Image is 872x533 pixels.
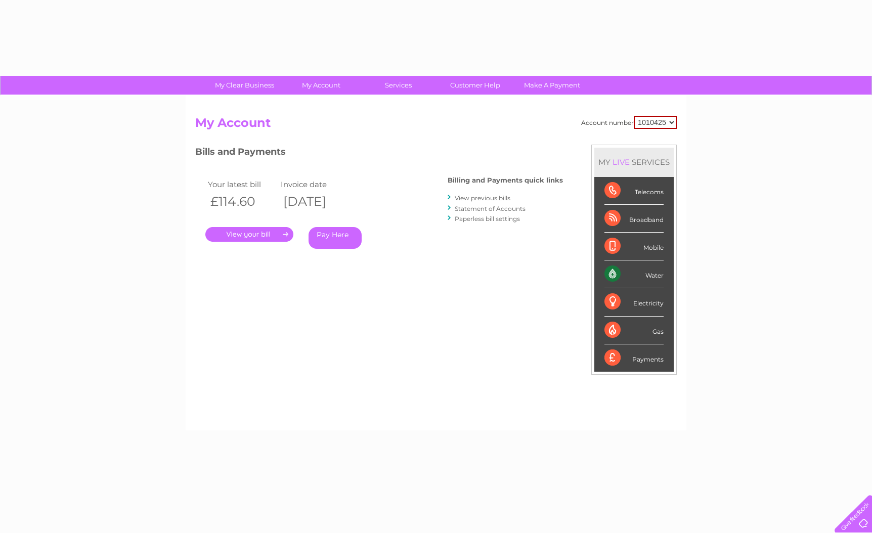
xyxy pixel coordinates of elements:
[604,317,664,344] div: Gas
[205,177,278,191] td: Your latest bill
[455,205,526,212] a: Statement of Accounts
[448,176,563,184] h4: Billing and Payments quick links
[280,76,363,95] a: My Account
[604,288,664,316] div: Electricity
[195,116,677,135] h2: My Account
[604,344,664,372] div: Payments
[611,157,632,167] div: LIVE
[203,76,286,95] a: My Clear Business
[205,227,293,242] a: .
[604,205,664,233] div: Broadband
[433,76,517,95] a: Customer Help
[594,148,674,176] div: MY SERVICES
[604,177,664,205] div: Telecoms
[604,233,664,260] div: Mobile
[195,145,563,162] h3: Bills and Payments
[278,191,351,212] th: [DATE]
[309,227,362,249] a: Pay Here
[581,116,677,129] div: Account number
[357,76,440,95] a: Services
[604,260,664,288] div: Water
[205,191,278,212] th: £114.60
[455,215,520,223] a: Paperless bill settings
[510,76,594,95] a: Make A Payment
[455,194,510,202] a: View previous bills
[278,177,351,191] td: Invoice date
